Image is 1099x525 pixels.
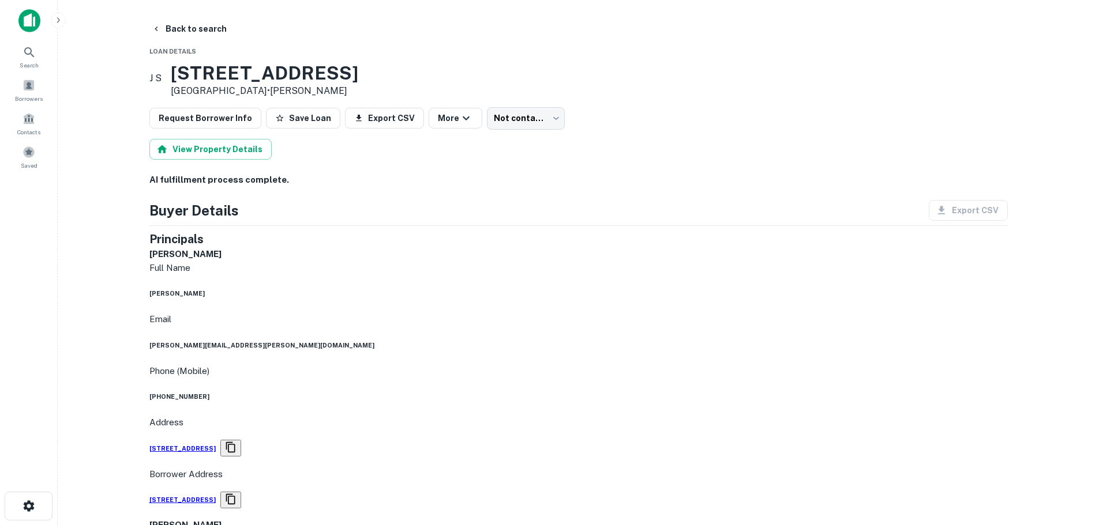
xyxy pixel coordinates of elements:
[147,18,231,39] button: Back to search
[149,139,272,160] button: View Property Details
[149,444,216,453] h6: [STREET_ADDRESS]
[149,341,1008,350] h6: [PERSON_NAME][EMAIL_ADDRESS][PERSON_NAME][DOMAIN_NAME]
[345,108,424,129] button: Export CSV
[149,495,216,504] h6: [STREET_ADDRESS]
[149,231,204,248] h5: Principals
[149,416,1008,429] p: Address
[149,200,239,221] h4: Buyer Details
[149,48,196,55] span: Loan Details
[149,173,1008,187] h6: AI fulfillment process complete.
[171,84,358,98] p: [GEOGRAPHIC_DATA] •
[1041,396,1099,451] iframe: Chat Widget
[149,248,1008,261] h6: [PERSON_NAME]
[20,61,39,70] span: Search
[270,85,347,96] a: [PERSON_NAME]
[149,481,216,519] a: [STREET_ADDRESS]
[149,312,1008,326] p: Email
[266,108,340,129] button: Save Loan
[429,108,482,129] button: More
[3,141,54,172] a: Saved
[149,261,1008,275] p: Full Name
[3,108,54,139] a: Contacts
[149,71,162,85] p: J S
[149,467,1008,481] p: Borrower Address
[487,107,565,129] div: Not contacted
[220,492,241,508] button: Copy Address
[17,127,40,137] span: Contacts
[3,74,54,105] a: Borrowers
[18,9,40,32] img: capitalize-icon.png
[149,108,261,129] button: Request Borrower Info
[15,94,43,103] span: Borrowers
[149,364,209,378] p: Phone (Mobile)
[21,161,37,170] span: Saved
[149,429,216,467] a: [STREET_ADDRESS]
[3,41,54,72] a: Search
[149,392,1008,401] h6: [PHONE_NUMBER]
[220,440,241,456] button: Copy Address
[149,289,1008,298] h6: [PERSON_NAME]
[171,62,358,84] h3: [STREET_ADDRESS]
